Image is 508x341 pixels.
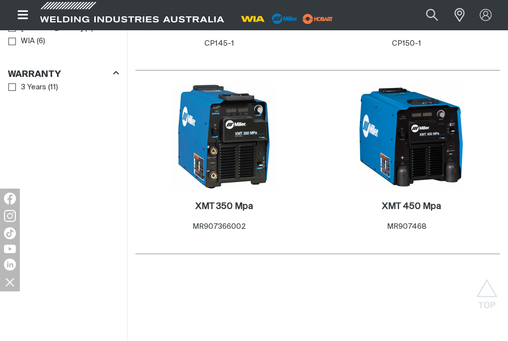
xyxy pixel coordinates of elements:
ul: Warranty [8,81,119,94]
img: TikTok [4,227,16,239]
h2: XMT 350 Mpa [195,202,253,211]
span: ( 11 ) [48,82,58,93]
a: miller [300,15,336,22]
img: Facebook [4,193,16,205]
a: WIA [8,35,35,48]
span: MR907366002 [192,223,246,230]
span: MR907468 [387,223,427,230]
a: XMT 350 Mpa [195,201,253,212]
button: Search products [415,4,449,26]
a: 3 Years [8,81,46,94]
span: CP145-1 [204,40,234,47]
span: WIA [21,36,35,47]
span: CP150-1 [392,40,421,47]
h2: XMT 450 Mpa [382,202,441,211]
img: LinkedIn [4,259,16,271]
img: XMT 450 Mpa [358,83,464,190]
span: ( 6 ) [37,36,45,47]
ul: Brand [8,22,119,48]
a: XMT 450 Mpa [382,201,441,212]
img: miller [300,11,336,26]
span: 3 Years [21,82,46,93]
img: XMT 350 Mpa [171,83,277,190]
h3: Warranty [8,69,61,80]
div: Warranty [8,67,119,80]
img: Instagram [4,210,16,222]
input: Product name or item number... [403,4,449,26]
img: YouTube [4,245,16,253]
button: Scroll to top [476,279,498,301]
img: hide socials [1,273,18,290]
